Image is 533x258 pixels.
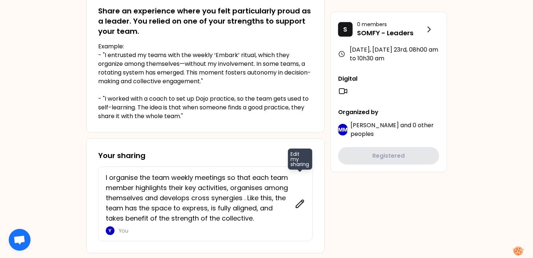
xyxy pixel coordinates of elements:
span: 0 other peoples [350,121,434,138]
span: [PERSON_NAME] [350,121,399,129]
p: You [119,227,290,234]
p: Organized by [338,108,439,117]
h3: Your sharing [98,150,313,161]
p: MM [338,126,348,133]
p: I organise the team weekly meetings so that each team member highlights their key activities, org... [106,173,290,223]
p: Example: - "I entrusted my teams with the weekly ‘Embark’ ritual, which they organize among thems... [98,42,313,121]
span: Edit my sharing [288,149,312,170]
p: and [350,121,439,138]
p: 0 members [357,21,425,28]
p: Y [109,228,112,234]
button: Registered [338,147,439,165]
p: Digital [338,74,439,83]
div: Ouvrir le chat [9,229,31,251]
p: SOMFY - Leaders [357,28,425,38]
p: S [344,24,348,35]
div: [DATE], [DATE] 23rd , 08h00 am to 10h30 am [338,45,439,63]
